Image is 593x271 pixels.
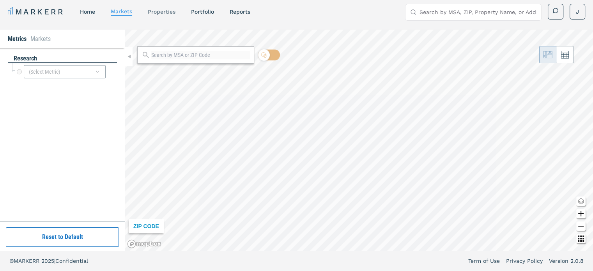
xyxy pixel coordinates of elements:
[80,9,95,15] a: home
[24,65,106,78] div: (Select Metric)
[468,257,500,265] a: Term of Use
[111,8,132,14] a: markets
[14,258,41,264] span: MARKERR
[6,227,119,247] button: Reset to Default
[576,197,586,206] button: Change style map button
[230,9,250,15] a: reports
[148,9,175,15] a: properties
[576,209,586,218] button: Zoom in map button
[129,219,164,233] div: ZIP CODE
[576,221,586,231] button: Zoom out map button
[576,8,579,16] span: J
[506,257,543,265] a: Privacy Policy
[576,234,586,243] button: Other options map button
[8,34,27,44] li: Metrics
[151,51,250,59] input: Search by MSA or ZIP Code
[41,258,55,264] span: 2025 |
[191,9,214,15] a: Portfolio
[8,6,64,17] a: MARKERR
[8,54,117,63] div: research
[125,30,593,251] canvas: Map
[30,34,51,44] li: Markets
[127,239,161,248] a: Mapbox logo
[420,4,536,20] input: Search by MSA, ZIP, Property Name, or Address
[549,257,584,265] a: Version 2.0.8
[570,4,585,19] button: J
[55,258,88,264] span: Confidential
[9,258,14,264] span: ©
